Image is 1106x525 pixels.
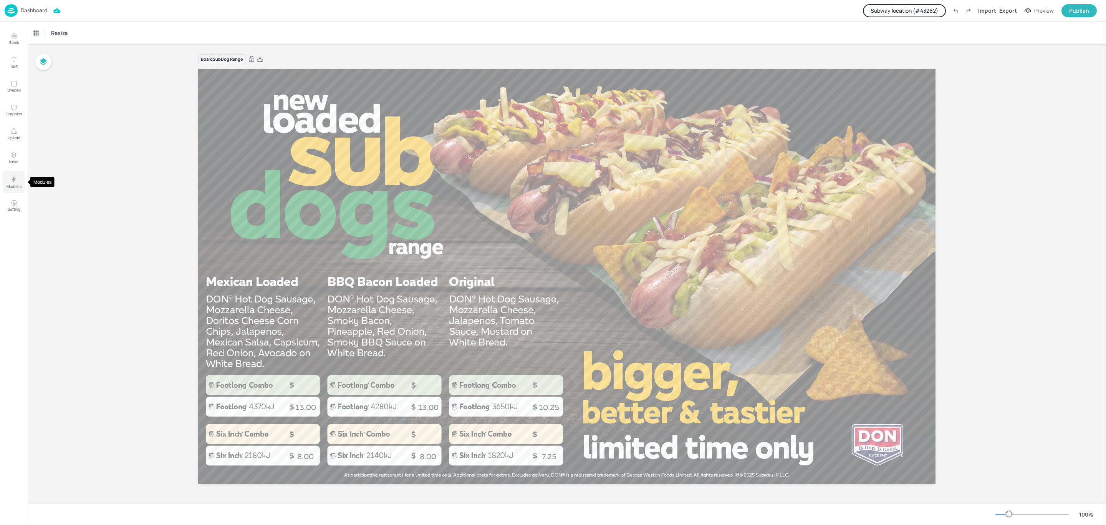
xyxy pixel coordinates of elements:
[542,452,556,461] span: 7.25
[1077,510,1095,518] div: 100 %
[978,7,996,15] div: Import
[1020,5,1058,17] button: Preview
[295,403,316,412] span: 13.00
[962,4,975,17] label: Redo (Ctrl + Y)
[50,29,69,37] span: Resize
[420,452,436,461] span: 8.00
[297,452,314,461] span: 8.00
[198,54,246,65] div: Board SubDog Range
[418,403,439,412] span: 13.00
[1034,7,1054,15] div: Preview
[30,177,55,187] div: Modules
[1061,4,1097,17] button: Publish
[1069,7,1089,15] div: Publish
[949,4,962,17] label: Undo (Ctrl + Z)
[539,403,559,412] span: 10.25
[999,7,1017,15] div: Export
[5,4,18,17] img: logo-86c26b7e.jpg
[863,4,946,17] button: Subway location (#43262)
[21,8,47,13] p: Dashboard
